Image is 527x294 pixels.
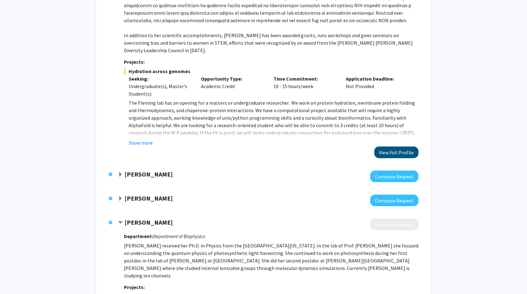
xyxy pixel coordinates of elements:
[341,75,414,97] div: Not Provided
[346,75,409,82] p: Application Deadline:
[125,194,173,202] strong: [PERSON_NAME]
[129,82,192,97] div: Undergraduate(s), Master's Student(s)
[109,172,112,177] span: Remove Margaret Johnson from bookmarks
[129,99,418,152] p: The Fleming lab has an opening for a masters or undergraduate researcher. We work on protein hydr...
[124,59,145,65] strong: Projects:
[109,220,112,225] span: Remove Ana Damjanovic from bookmarks
[125,170,173,178] strong: [PERSON_NAME]
[124,284,145,290] strong: Projects:
[124,242,418,279] p: [PERSON_NAME] received her Ph.D. in Physics from the [GEOGRAPHIC_DATA][US_STATE]. In the lab of P...
[269,75,341,97] div: 10 - 15 hours/week
[370,195,418,206] button: Compose Request to Maria Procopio
[374,147,418,158] button: View Full Profile
[125,218,173,226] strong: [PERSON_NAME]
[118,172,123,177] span: Expand Margaret Johnson Bookmark
[370,171,418,182] button: Compose Request to Margaret Johnson
[118,196,123,201] span: Expand Maria Procopio Bookmark
[153,233,205,239] i: Department of Biophysics
[124,67,418,75] span: Hydration across genomes
[274,75,337,82] p: Time Commitment:
[196,75,269,97] div: Academic Credit
[370,219,418,230] button: Compose Request to Ana Damjanovic
[124,233,153,239] strong: Department:
[118,220,123,225] span: Contract Ana Damjanovic Bookmark
[129,139,153,147] button: Show more
[129,75,192,82] p: Seeking:
[109,196,112,201] span: Remove Maria Procopio from bookmarks
[201,75,264,82] p: Opportunity Type:
[5,266,27,289] iframe: Chat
